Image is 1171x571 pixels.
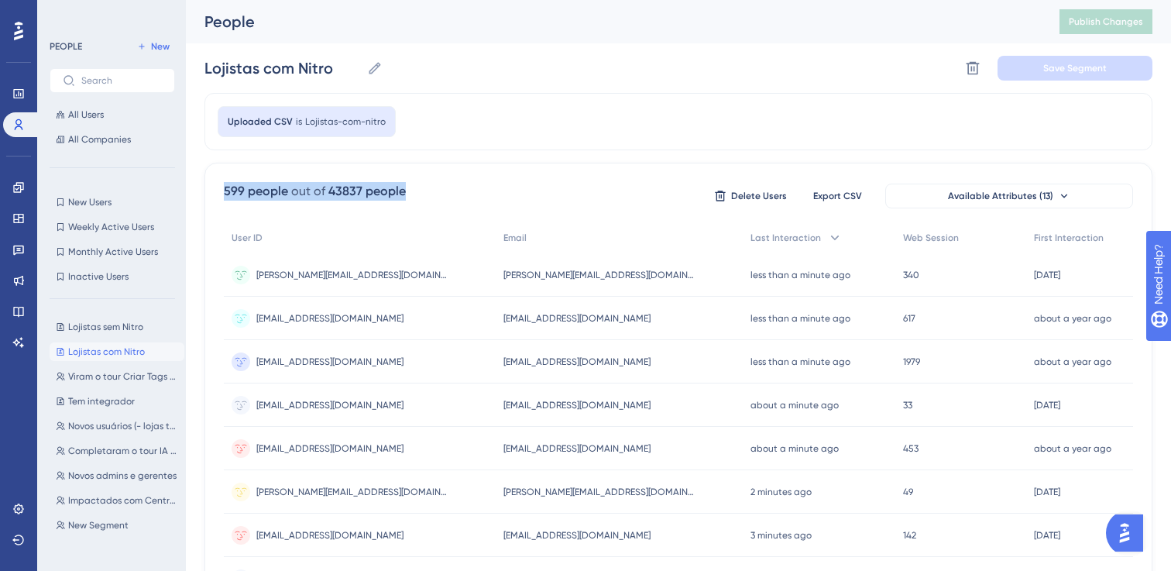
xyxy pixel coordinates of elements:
span: [EMAIL_ADDRESS][DOMAIN_NAME] [503,442,651,455]
button: Delete Users [712,184,789,208]
span: is [296,115,302,128]
span: Completaram o tour IA CRM [68,445,178,457]
span: User ID [232,232,263,244]
input: Search [81,75,162,86]
span: 453 [903,442,919,455]
span: Novos usuários (- lojas testes) [68,420,178,432]
span: Delete Users [731,190,787,202]
span: 33 [903,399,912,411]
time: about a year ago [1034,443,1111,454]
span: 142 [903,529,916,542]
button: New Segment [50,516,184,535]
span: Email [503,232,527,244]
span: Lojistas sem Nitro [68,321,143,333]
time: [DATE] [1034,270,1060,280]
button: Weekly Active Users [50,218,175,236]
span: [EMAIL_ADDRESS][DOMAIN_NAME] [503,399,651,411]
time: less than a minute ago [750,356,850,367]
span: [EMAIL_ADDRESS][DOMAIN_NAME] [256,399,403,411]
span: Publish Changes [1069,15,1143,28]
span: Weekly Active Users [68,221,154,233]
div: 599 people [224,182,288,201]
button: Lojistas sem Nitro [50,318,184,336]
div: 43837 people [328,182,406,201]
span: Last Interaction [750,232,821,244]
span: Web Session [903,232,959,244]
time: about a year ago [1034,356,1111,367]
button: Publish Changes [1059,9,1152,34]
time: 2 minutes ago [750,487,812,497]
button: Export CSV [798,184,876,208]
button: Available Attributes (13) [885,184,1133,208]
time: [DATE] [1034,530,1060,541]
span: [PERSON_NAME][EMAIL_ADDRESS][DOMAIN_NAME] [503,269,697,281]
span: All Users [68,108,104,121]
button: Impactados com Central de pagamentos [50,491,184,510]
span: [EMAIL_ADDRESS][DOMAIN_NAME] [256,356,403,368]
span: Export CSV [813,190,862,202]
span: [EMAIL_ADDRESS][DOMAIN_NAME] [256,442,403,455]
span: [EMAIL_ADDRESS][DOMAIN_NAME] [503,529,651,542]
span: Available Attributes (13) [948,190,1053,202]
button: Novos admins e gerentes [50,466,184,485]
button: All Users [50,105,175,124]
span: [EMAIL_ADDRESS][DOMAIN_NAME] [256,312,403,325]
span: First Interaction [1034,232,1104,244]
span: 617 [903,312,915,325]
span: [PERSON_NAME][EMAIL_ADDRESS][DOMAIN_NAME] [256,486,450,498]
button: Novos usuários (- lojas testes) [50,417,184,435]
iframe: UserGuiding AI Assistant Launcher [1106,510,1152,556]
button: New [132,37,175,56]
span: 49 [903,486,913,498]
button: All Companies [50,130,175,149]
button: New Users [50,193,175,212]
span: [EMAIL_ADDRESS][DOMAIN_NAME] [256,529,403,542]
span: Need Help? [36,4,97,22]
span: 1979 [903,356,920,368]
div: PEOPLE [50,40,82,53]
button: Inactive Users [50,267,175,286]
button: Monthly Active Users [50,243,175,261]
div: People [204,11,1021,33]
button: Tem integrador [50,392,184,411]
span: [EMAIL_ADDRESS][DOMAIN_NAME] [503,312,651,325]
span: New [151,40,170,53]
span: New Users [68,196,112,208]
time: less than a minute ago [750,270,850,280]
span: [EMAIL_ADDRESS][DOMAIN_NAME] [503,356,651,368]
time: less than a minute ago [750,313,850,324]
time: about a minute ago [750,443,839,454]
time: [DATE] [1034,487,1060,497]
span: Lojistas com Nitro [68,346,145,358]
span: Viram o tour Criar Tags Personalizáveis [68,370,178,383]
button: Save Segment [998,56,1152,81]
time: about a minute ago [750,400,839,411]
span: [PERSON_NAME][EMAIL_ADDRESS][DOMAIN_NAME] [503,486,697,498]
span: [PERSON_NAME][EMAIL_ADDRESS][DOMAIN_NAME] [256,269,450,281]
span: Tem integrador [68,395,135,408]
span: All Companies [68,133,131,146]
span: Lojistas-com-nitro [305,115,386,128]
button: Viram o tour Criar Tags Personalizáveis [50,367,184,386]
span: 340 [903,269,919,281]
time: 3 minutes ago [750,530,812,541]
button: Lojistas com Nitro [50,342,184,361]
span: Impactados com Central de pagamentos [68,494,178,507]
span: Inactive Users [68,270,129,283]
input: Segment Name [204,57,361,79]
button: Completaram o tour IA CRM [50,442,184,460]
span: Save Segment [1043,62,1107,74]
span: Novos admins e gerentes [68,470,177,482]
time: about a year ago [1034,313,1111,324]
span: Monthly Active Users [68,246,158,258]
span: New Segment [68,519,129,531]
div: out of [291,182,325,201]
span: Uploaded CSV [228,115,293,128]
time: [DATE] [1034,400,1060,411]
